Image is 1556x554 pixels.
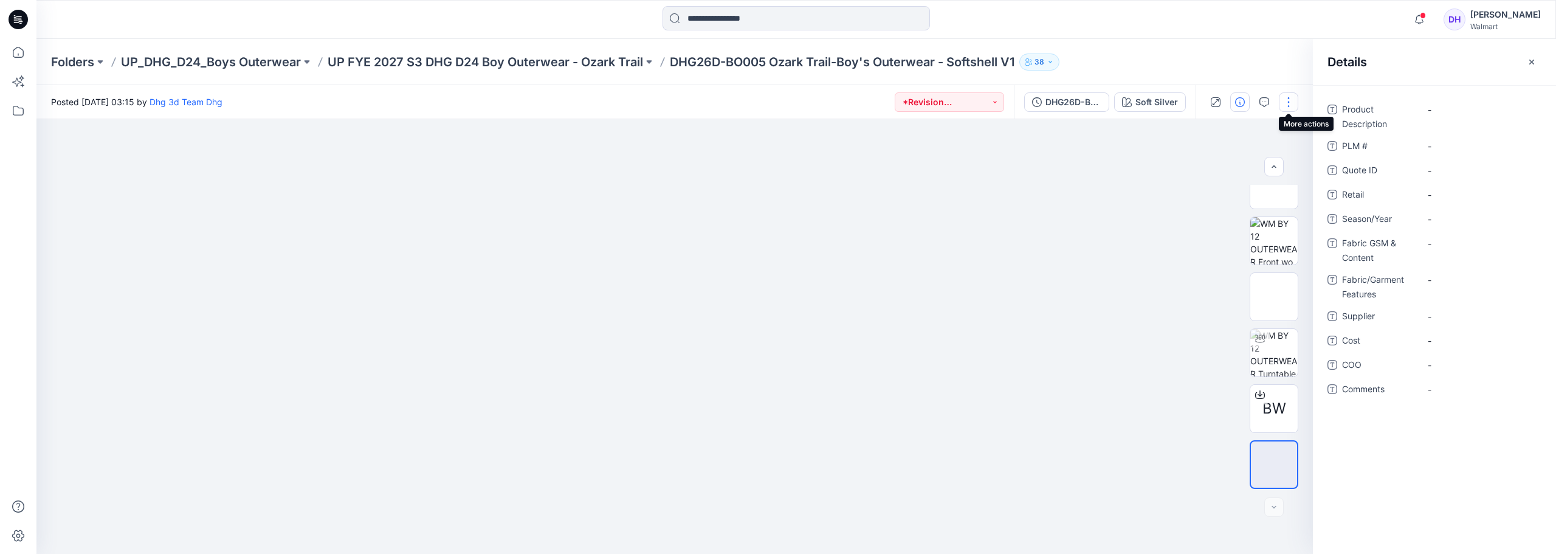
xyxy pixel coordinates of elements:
[1428,213,1534,226] span: -
[1135,95,1178,109] div: Soft Silver
[1428,140,1534,153] span: -
[1342,272,1415,302] span: Fabric/Garment Features
[121,54,301,71] a: UP_DHG_D24_Boys Outerwear
[1470,22,1541,31] div: Walmart
[1428,274,1534,286] span: -
[1342,212,1415,229] span: Season/Year
[1428,103,1534,116] span: -
[1024,92,1109,112] button: DHG26D-BO005 Ozark Trail-Boy's Outerwear - Softshell V1
[1428,164,1534,177] span: -
[1262,398,1286,420] span: BW
[1342,187,1415,204] span: Retail
[51,95,222,108] span: Posted [DATE] 03:15 by
[1428,334,1534,347] span: -
[1342,236,1415,265] span: Fabric GSM & Content
[328,54,643,71] a: UP FYE 2027 S3 DHG D24 Boy Outerwear - Ozark Trail
[1342,102,1415,131] span: Product Description
[1470,7,1541,22] div: [PERSON_NAME]
[1428,359,1534,372] span: -
[1428,237,1534,250] span: -
[1019,54,1059,71] button: 38
[1428,310,1534,323] span: -
[1230,92,1250,112] button: Details
[1034,55,1044,69] p: 38
[1342,333,1415,350] span: Cost
[1250,329,1298,376] img: WM BY 12 OUTERWEAR Turntable with Avatar
[1342,163,1415,180] span: Quote ID
[1342,139,1415,156] span: PLM #
[1428,383,1534,396] span: -
[1428,189,1534,201] span: -
[51,54,94,71] a: Folders
[150,97,222,107] a: Dhg 3d Team Dhg
[1342,358,1415,375] span: COO
[1114,92,1186,112] button: Soft Silver
[1327,55,1367,69] h2: Details
[1250,217,1298,265] img: WM BY 12 OUTERWEAR Front wo Avatar
[1045,95,1101,109] div: DHG26D-BO005 Ozark Trail-Boy's Outerwear - Softshell V1
[1342,382,1415,399] span: Comments
[670,54,1014,71] p: DHG26D-BO005 Ozark Trail-Boy's Outerwear - Softshell V1
[1342,309,1415,326] span: Supplier
[1444,9,1465,30] div: DH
